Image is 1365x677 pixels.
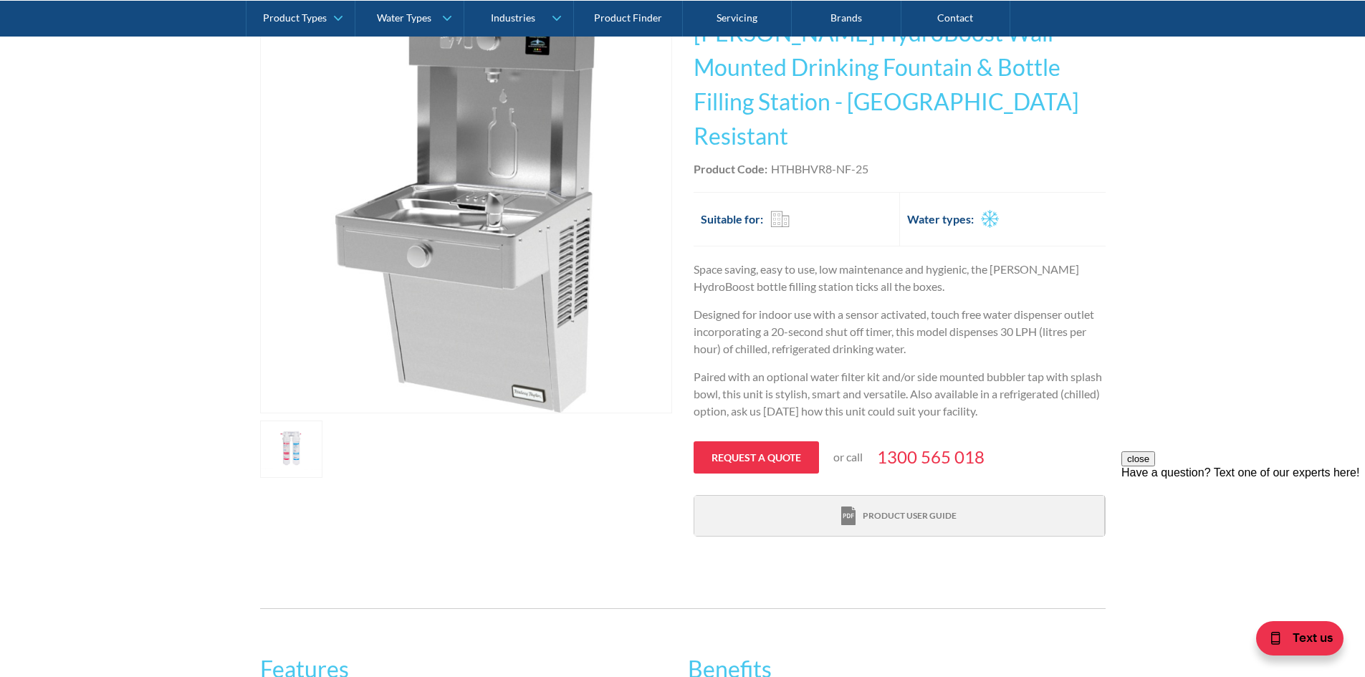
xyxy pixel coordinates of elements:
[863,509,957,522] div: Product user guide
[1222,605,1365,677] iframe: podium webchat widget bubble
[694,496,1104,537] a: print iconProduct user guide
[694,306,1106,357] p: Designed for indoor use with a sensor activated, touch free water dispenser outlet incorporating ...
[771,160,868,178] div: HTHBHVR8-NF-25
[907,211,974,228] h2: Water types:
[694,261,1106,295] p: Space saving, easy to use, low maintenance and hygienic, the [PERSON_NAME] HydroBoost bottle fill...
[261,2,671,413] img: HydroBoost Wall Mounted Drinking Fountain & Bottle Filling Station Vandal Resistant
[694,441,819,474] a: Request a quote
[694,368,1106,420] p: Paired with an optional water filter kit and/or side mounted bubbler tap with splash bowl, this u...
[260,1,672,413] a: open lightbox
[377,11,431,24] div: Water Types
[694,16,1106,153] h1: [PERSON_NAME] HydroBoost Wall Mounted Drinking Fountain & Bottle Filling Station - [GEOGRAPHIC_DA...
[841,506,856,526] img: print icon
[1121,451,1365,623] iframe: podium webchat widget prompt
[701,211,763,228] h2: Suitable for:
[833,448,863,466] p: or call
[263,11,327,24] div: Product Types
[260,421,323,478] a: open lightbox
[491,11,535,24] div: Industries
[694,162,767,176] strong: Product Code:
[877,444,985,470] a: 1300 565 018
